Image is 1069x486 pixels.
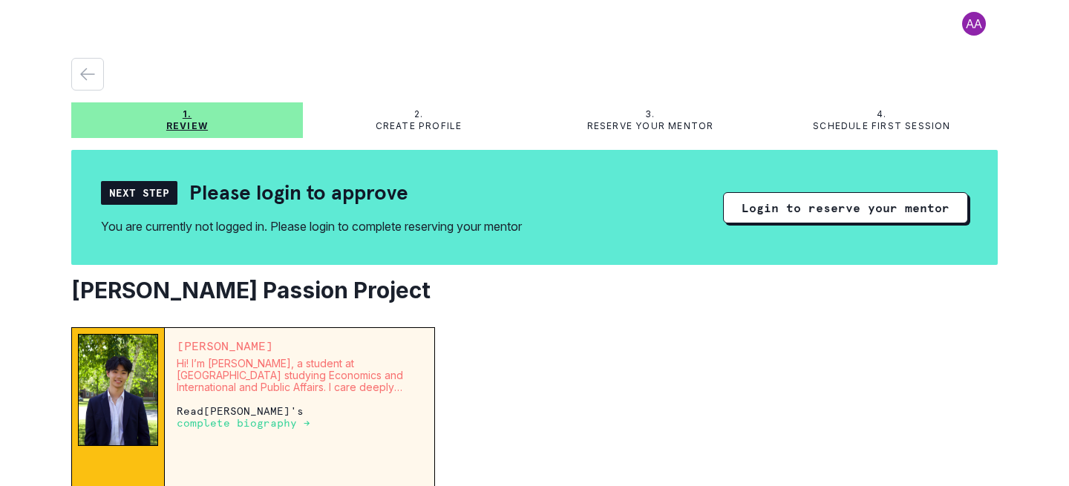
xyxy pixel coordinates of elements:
[645,108,655,120] p: 3.
[183,108,192,120] p: 1.
[101,181,177,205] div: Next Step
[587,120,714,132] p: Reserve your mentor
[177,416,310,429] a: complete biography →
[414,108,423,120] p: 2.
[177,358,422,393] p: Hi! I’m [PERSON_NAME], a student at [GEOGRAPHIC_DATA] studying Economics and International and Pu...
[71,277,998,303] h2: [PERSON_NAME] Passion Project
[166,120,208,132] p: Review
[877,108,886,120] p: 4.
[177,340,422,352] p: [PERSON_NAME]
[189,180,408,206] h2: Please login to approve
[177,405,422,429] p: Read [PERSON_NAME] 's
[813,120,950,132] p: Schedule first session
[950,12,998,36] button: profile picture
[78,334,158,445] img: Mentor Image
[376,120,462,132] p: Create profile
[101,217,522,235] div: You are currently not logged in. Please login to complete reserving your mentor
[723,192,968,223] button: Login to reserve your mentor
